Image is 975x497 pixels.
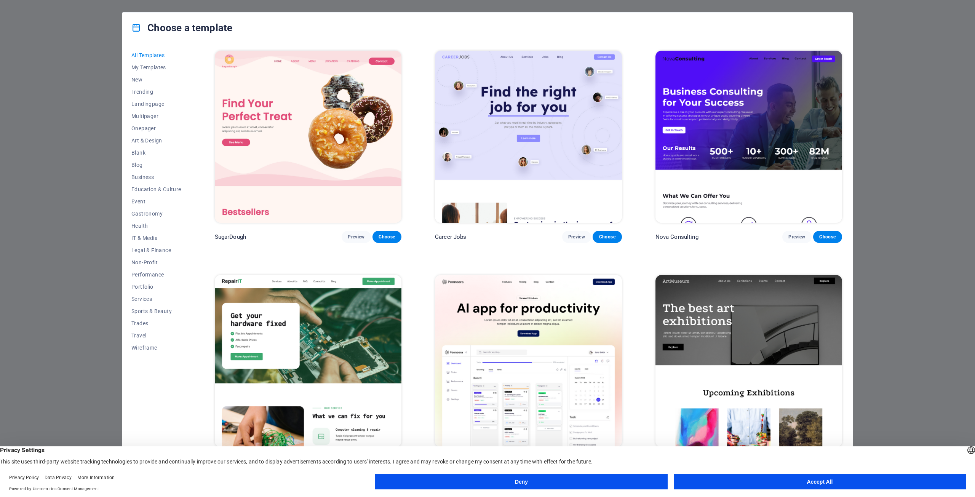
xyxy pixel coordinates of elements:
button: Preview [562,231,591,243]
button: Portfolio [131,281,181,293]
span: Travel [131,332,181,339]
img: Peoneera [435,275,622,447]
span: New [131,77,181,83]
span: Trades [131,320,181,326]
span: IT & Media [131,235,181,241]
button: Business [131,171,181,183]
button: Multipager [131,110,181,122]
button: Choose [813,231,842,243]
button: Blog [131,159,181,171]
span: Services [131,296,181,302]
button: Onepager [131,122,181,134]
span: Landingpage [131,101,181,107]
p: SugarDough [215,233,246,241]
span: Performance [131,272,181,278]
span: Choose [599,234,615,240]
button: Trending [131,86,181,98]
span: Gastronomy [131,211,181,217]
span: Blog [131,162,181,168]
span: Multipager [131,113,181,119]
button: Event [131,195,181,208]
span: Preview [348,234,364,240]
button: Trades [131,317,181,329]
button: New [131,74,181,86]
button: Performance [131,268,181,281]
span: Blank [131,150,181,156]
span: Trending [131,89,181,95]
span: Business [131,174,181,180]
button: Preview [342,231,371,243]
button: Sports & Beauty [131,305,181,317]
span: Onepager [131,125,181,131]
button: Education & Culture [131,183,181,195]
button: Landingpage [131,98,181,110]
span: Legal & Finance [131,247,181,253]
button: Choose [593,231,622,243]
span: Sports & Beauty [131,308,181,314]
button: All Templates [131,49,181,61]
button: Travel [131,329,181,342]
button: My Templates [131,61,181,74]
button: Health [131,220,181,232]
button: Wireframe [131,342,181,354]
button: Blank [131,147,181,159]
img: Career Jobs [435,51,622,223]
span: All Templates [131,52,181,58]
button: IT & Media [131,232,181,244]
span: Choose [379,234,395,240]
img: Nova Consulting [655,51,842,223]
span: Education & Culture [131,186,181,192]
button: Services [131,293,181,305]
button: Art & Design [131,134,181,147]
img: SugarDough [215,51,401,223]
span: Choose [819,234,836,240]
span: Art & Design [131,137,181,144]
button: Preview [782,231,811,243]
h4: Choose a template [131,22,232,34]
span: Preview [568,234,585,240]
span: Preview [788,234,805,240]
button: Legal & Finance [131,244,181,256]
span: Health [131,223,181,229]
span: Non-Profit [131,259,181,265]
span: Event [131,198,181,205]
span: Portfolio [131,284,181,290]
p: Nova Consulting [655,233,698,241]
span: My Templates [131,64,181,70]
button: Non-Profit [131,256,181,268]
p: Career Jobs [435,233,467,241]
button: Choose [372,231,401,243]
img: RepairIT [215,275,401,447]
span: Wireframe [131,345,181,351]
img: Art Museum [655,275,842,447]
button: Gastronomy [131,208,181,220]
